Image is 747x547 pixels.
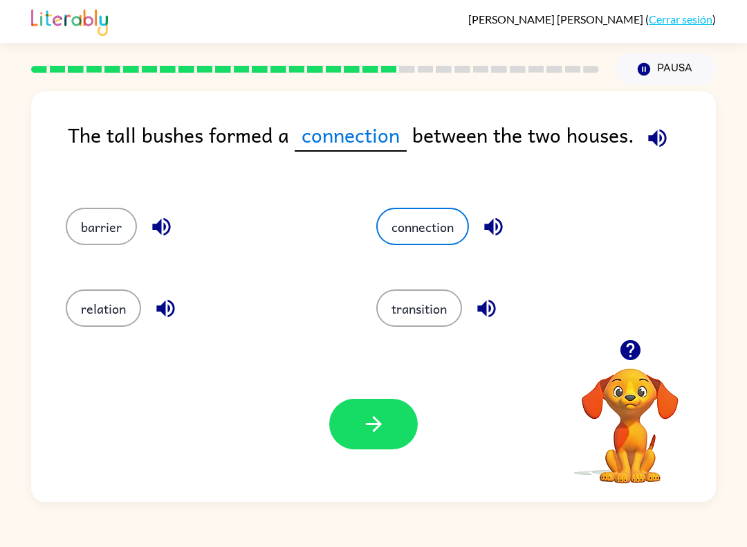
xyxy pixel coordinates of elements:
img: Literably [31,6,108,36]
button: relation [66,289,141,327]
span: [PERSON_NAME] [PERSON_NAME] [468,12,645,26]
span: connection [295,119,407,152]
button: connection [376,208,469,245]
button: transition [376,289,462,327]
button: barrier [66,208,137,245]
button: Pausa [616,53,716,85]
video: Tu navegador debe admitir la reproducción de archivos .mp4 para usar Literably. Intenta usar otro... [561,347,699,485]
div: ( ) [468,12,716,26]
div: The tall bushes formed a between the two houses. [68,119,716,180]
a: Cerrar sesión [649,12,712,26]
